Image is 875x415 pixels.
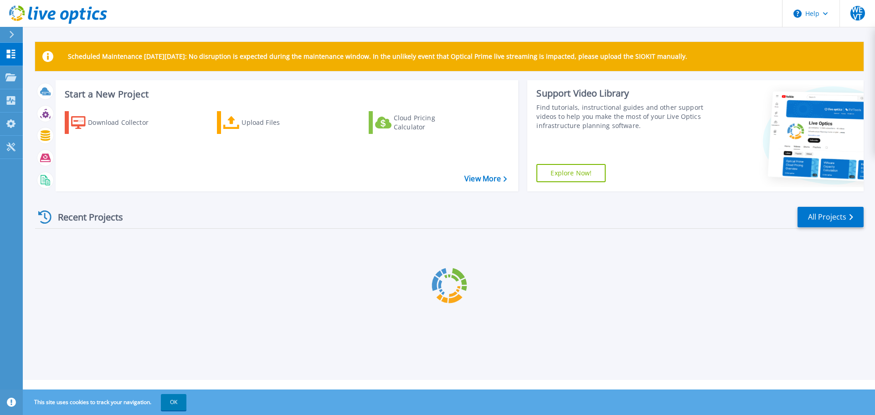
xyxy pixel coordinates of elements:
div: Cloud Pricing Calculator [394,113,467,132]
button: OK [161,394,186,410]
a: View More [464,174,507,183]
a: Download Collector [65,111,166,134]
h3: Start a New Project [65,89,507,99]
a: Explore Now! [536,164,606,182]
span: WEVT [850,6,865,20]
div: Recent Projects [35,206,135,228]
div: Upload Files [242,113,314,132]
a: Cloud Pricing Calculator [369,111,470,134]
a: All Projects [798,207,864,227]
a: Upload Files [217,111,319,134]
div: Find tutorials, instructional guides and other support videos to help you make the most of your L... [536,103,708,130]
span: This site uses cookies to track your navigation. [25,394,186,410]
div: Support Video Library [536,87,708,99]
div: Download Collector [88,113,161,132]
p: Scheduled Maintenance [DATE][DATE]: No disruption is expected during the maintenance window. In t... [68,53,687,60]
